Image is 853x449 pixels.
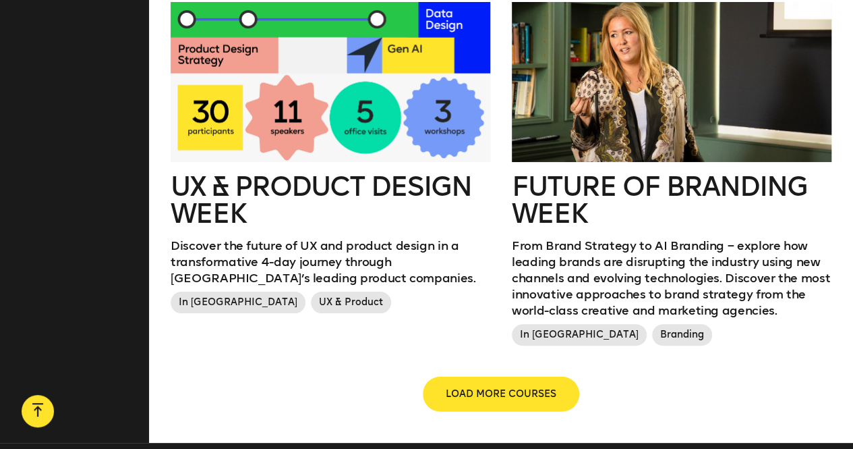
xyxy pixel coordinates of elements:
[311,292,391,313] span: UX & Product
[446,388,556,401] span: LOAD MORE COURSES
[512,2,831,351] a: Future of branding weekFrom Brand Strategy to AI Branding – explore how leading brands are disrup...
[512,173,831,227] h2: Future of branding week
[171,2,490,319] a: UX & Product Design WeekDiscover the future of UX and product design in a transformative 4-day jo...
[424,378,578,411] button: LOAD MORE COURSES
[171,238,490,286] p: Discover the future of UX and product design in a transformative 4-day journey through [GEOGRAPHI...
[171,292,305,313] span: In [GEOGRAPHIC_DATA]
[512,238,831,319] p: From Brand Strategy to AI Branding – explore how leading brands are disrupting the industry using...
[171,173,490,227] h2: UX & Product Design Week
[512,324,647,346] span: In [GEOGRAPHIC_DATA]
[652,324,712,346] span: Branding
